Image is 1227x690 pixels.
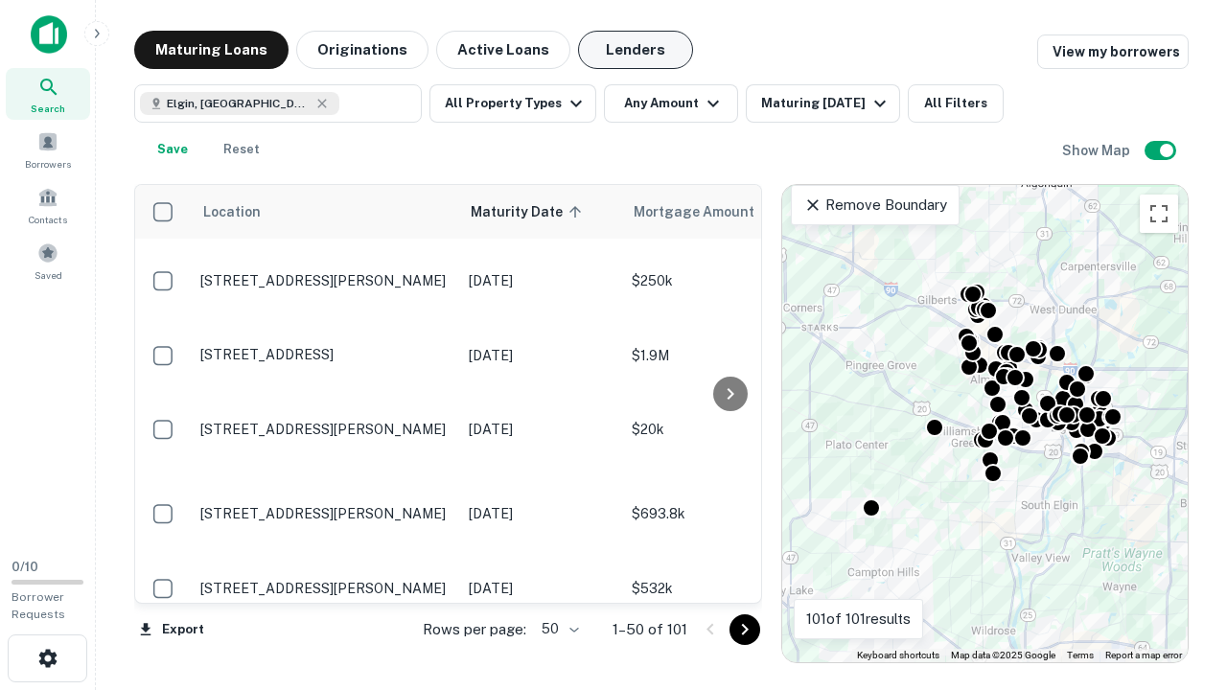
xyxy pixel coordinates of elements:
span: Contacts [29,212,67,227]
span: 0 / 10 [12,560,38,574]
button: Reset [211,130,272,169]
p: [DATE] [469,270,613,291]
a: Contacts [6,179,90,231]
a: Report a map error [1105,650,1182,660]
h6: Show Map [1062,140,1133,161]
p: [DATE] [469,578,613,599]
p: [STREET_ADDRESS] [200,346,450,363]
button: Go to next page [729,614,760,645]
p: [STREET_ADDRESS][PERSON_NAME] [200,505,450,522]
span: Saved [35,267,62,283]
p: [STREET_ADDRESS][PERSON_NAME] [200,272,450,289]
button: Export [134,615,209,644]
p: $693.8k [632,503,823,524]
div: 50 [534,615,582,643]
button: Maturing [DATE] [746,84,900,123]
a: Saved [6,235,90,287]
p: $20k [632,419,823,440]
p: Rows per page: [423,618,526,641]
span: Borrower Requests [12,590,65,621]
a: Search [6,68,90,120]
th: Mortgage Amount [622,185,833,239]
p: $1.9M [632,345,823,366]
button: Originations [296,31,428,69]
button: Keyboard shortcuts [857,649,939,662]
button: Save your search to get updates of matches that match your search criteria. [142,130,203,169]
p: [DATE] [469,503,613,524]
div: Maturing [DATE] [761,92,891,115]
a: Borrowers [6,124,90,175]
button: Lenders [578,31,693,69]
p: [DATE] [469,419,613,440]
span: Borrowers [25,156,71,172]
img: Google [787,637,850,662]
button: Toggle fullscreen view [1140,195,1178,233]
a: Terms (opens in new tab) [1067,650,1094,660]
button: All Property Types [429,84,596,123]
button: Any Amount [604,84,738,123]
p: [STREET_ADDRESS][PERSON_NAME] [200,580,450,597]
th: Maturity Date [459,185,622,239]
p: 101 of 101 results [806,608,911,631]
th: Location [191,185,459,239]
p: 1–50 of 101 [613,618,687,641]
iframe: Chat Widget [1131,537,1227,629]
button: Active Loans [436,31,570,69]
img: capitalize-icon.png [31,15,67,54]
button: Maturing Loans [134,31,289,69]
span: Mortgage Amount [634,200,779,223]
span: Map data ©2025 Google [951,650,1055,660]
p: [STREET_ADDRESS][PERSON_NAME] [200,421,450,438]
a: View my borrowers [1037,34,1189,69]
div: 0 0 [782,185,1188,662]
span: Location [202,200,261,223]
button: All Filters [908,84,1004,123]
p: [DATE] [469,345,613,366]
span: Maturity Date [471,200,588,223]
a: Open this area in Google Maps (opens a new window) [787,637,850,662]
span: Search [31,101,65,116]
span: Elgin, [GEOGRAPHIC_DATA], [GEOGRAPHIC_DATA] [167,95,311,112]
p: Remove Boundary [803,194,946,217]
p: $532k [632,578,823,599]
p: $250k [632,270,823,291]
